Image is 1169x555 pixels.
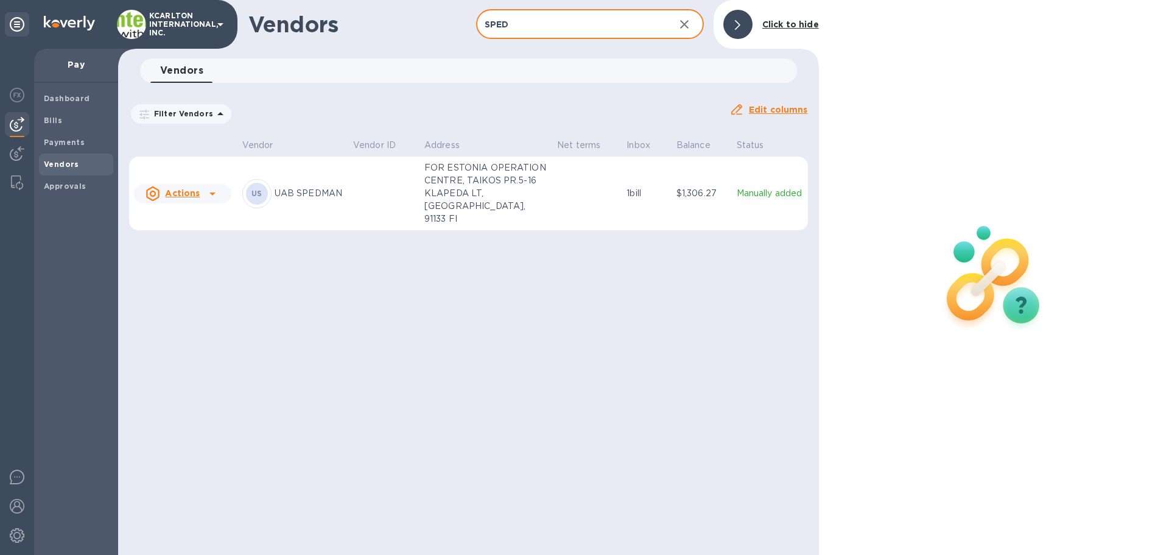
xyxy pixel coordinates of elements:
[165,188,200,198] u: Actions
[275,187,343,200] p: UAB SPEDMAN
[149,108,213,119] p: Filter Vendors
[10,88,24,102] img: Foreign exchange
[44,160,79,169] b: Vendors
[676,139,726,152] span: Balance
[737,187,803,200] p: Manually added
[160,62,203,79] span: Vendors
[44,116,62,125] b: Bills
[627,187,666,200] p: 1 bill
[557,139,616,152] span: Net terms
[557,139,600,152] p: Net terms
[44,94,90,103] b: Dashboard
[44,16,95,30] img: Logo
[149,12,210,37] p: KCARLTON INTERNATIONAL, INC.
[44,182,86,191] b: Approvals
[737,139,764,152] p: Status
[44,58,108,71] p: Pay
[353,139,412,152] span: Vendor ID
[44,138,85,147] b: Payments
[749,105,808,115] u: Edit columns
[676,139,711,152] p: Balance
[248,12,476,37] h1: Vendors
[251,189,262,198] b: US
[762,19,819,29] b: Click to hide
[627,139,650,152] p: Inbox
[424,161,546,225] p: FOR ESTONIA OPERATION CENTRE, TAIKOS PR.5-16 KLAPEDA LT, [GEOGRAPHIC_DATA], 91133 FI
[424,139,460,152] p: Address
[242,139,289,152] span: Vendor
[242,139,273,152] p: Vendor
[676,187,727,200] p: $1,306.27
[627,139,666,152] span: Inbox
[5,12,29,37] div: Unpin categories
[353,139,396,152] p: Vendor ID
[424,139,476,152] span: Address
